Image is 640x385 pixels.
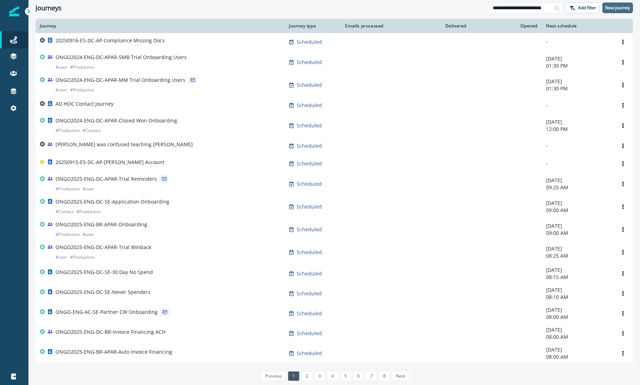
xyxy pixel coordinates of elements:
p: [DATE] [546,245,609,252]
p: # user [55,254,67,261]
p: Scheduled [297,270,322,277]
p: Scheduled [297,310,322,317]
button: Options [617,288,629,299]
a: Page 5 [340,371,351,381]
p: ONGO2025-ENG-DC-APAR-Trial Reminders [55,175,157,183]
p: 08:10 AM [546,294,609,301]
p: ONGO2024-ENG-DC-APAR-Closed Won Onboarding [55,117,177,124]
p: AD HOC Contact Journey [55,100,113,107]
a: Page 6 [353,371,364,381]
p: Scheduled [297,249,322,256]
p: # Production [70,86,94,94]
a: ONGO2025-ENG-BR-APAR-Onboarding#Production#userScheduled-[DATE]09:00 AMOptions [36,218,633,241]
p: 08:25 AM [546,252,609,259]
button: Options [617,80,629,90]
p: ONGO2025-ENG-BR-APAR-Onboarding [55,221,147,228]
p: Scheduled [297,226,322,233]
button: Options [617,179,629,189]
p: # Contact [83,127,101,134]
button: New journey [602,2,633,13]
p: [DATE] [546,55,609,62]
p: # Production [55,185,80,192]
a: ONGO2025-ENG-DC-BR-Invoice Financing ACHScheduled-[DATE]08:00 AMOptions [36,323,633,343]
a: ONGO2024-ENG-DC-APAR-Closed Won Onboarding#Production#ContactScheduled-[DATE]12:00 PMOptions [36,114,633,137]
button: Options [617,100,629,111]
p: 08:00 AM [546,333,609,341]
div: Journey [40,23,280,29]
a: ONGO2025-ENG-DC-SE-Never SpendersScheduled-[DATE]08:10 AMOptions [36,284,633,304]
p: # Production [55,231,80,238]
p: 20250916-ES-DC-AP-Compliance Missing Docs [55,37,165,44]
p: Scheduled [297,81,322,89]
p: # user [55,86,67,94]
p: [PERSON_NAME] was confused teaching [PERSON_NAME] [55,141,193,148]
button: Options [617,158,629,169]
a: ONGO2024-ENG-DC-APAR-MM Trial Onboarding Users#user#ProductionScheduled-[DATE]01:30 PMOptions [36,74,633,96]
button: Options [617,348,629,359]
p: ONGO-ENG-AC-SE-Partner CW Onboarding [55,308,158,316]
p: [DATE] [546,118,609,126]
p: ONGO2025-ENG-DC-APAR-Trial Winback [55,244,151,251]
button: Options [617,268,629,279]
a: Page 3 [314,371,325,381]
button: Options [617,328,629,339]
a: ONGO2025-ENG-BR-APAR-Auto Invoice FinancingScheduled-[DATE]08:00 AMOptions [36,343,633,363]
p: Scheduled [297,180,322,188]
p: - [546,142,609,149]
h1: Journeys [36,4,62,12]
p: 08:00 AM [546,313,609,321]
a: ONGO2024-ENG-DC-APAR-SMB Trial Onboarding Users#user#ProductionScheduled-[DATE]01:30 PMOptions [36,51,633,74]
img: Inflection [9,6,19,16]
button: Options [617,57,629,68]
button: Options [617,37,629,47]
p: Add filter [578,5,596,10]
div: Opened [475,23,538,29]
a: 20250915-ES-DC-AP-[PERSON_NAME] AccountScheduled--Options [36,155,633,173]
p: # user [55,64,67,71]
p: ONGO2025-ENG-DC-BR-Invoice Financing ACH [55,328,165,336]
a: [PERSON_NAME] was confused teaching [PERSON_NAME]Scheduled--Options [36,137,633,155]
p: # user [83,231,94,238]
button: Options [617,201,629,212]
p: 09:25 AM [546,184,609,191]
p: [DATE] [546,306,609,313]
div: Delivered [392,23,466,29]
p: [DATE] [546,222,609,230]
p: ONGO2025-ENG-DC-SE-30 Day No Spend [55,269,153,276]
p: New journey [605,5,630,10]
p: Scheduled [297,203,322,210]
p: ONGO2024-ENG-DC-APAR-SMB Trial Onboarding Users [55,54,187,61]
p: 20250915-ES-DC-AP-[PERSON_NAME] Account [55,159,164,166]
a: 20250916-ES-DC-AP-Compliance Missing DocsScheduled--Options [36,33,633,51]
p: Scheduled [297,350,322,357]
a: Page 8 [379,371,390,381]
button: Add filter [566,2,599,13]
ul: Pagination [259,371,410,381]
p: [DATE] [546,200,609,207]
p: # Production [55,127,80,134]
a: ONGO2025-ENG-DC-SE-30 Day No SpendScheduled-[DATE]08:15 AMOptions [36,264,633,284]
p: [DATE] [546,177,609,184]
p: [DATE] [546,267,609,274]
p: # Production [70,254,94,261]
a: ONGO2025-ENG-DC-SE-Application Onboarding#Contact#ProductionScheduled-[DATE]09:00 AMOptions [36,195,633,218]
a: ONGO2025-ENG-DC-APAR-Trial Reminders#Production#userScheduled-[DATE]09:25 AMOptions [36,173,633,195]
p: [DATE] [546,286,609,294]
p: Scheduled [297,290,322,297]
p: Scheduled [297,38,322,46]
p: 09:00 AM [546,207,609,214]
p: ONGO2025-ENG-DC-SE-Never Spenders [55,289,150,296]
button: Options [617,141,629,151]
p: 09:00 AM [546,230,609,237]
p: ONGO2025-ENG-DC-SE-Application Onboarding [55,198,169,205]
p: - [546,38,609,46]
a: Page 1 is your current page [288,371,299,381]
button: Options [617,224,629,235]
a: Page 7 [366,371,377,381]
p: # Production [70,64,94,71]
p: 08:00 AM [546,353,609,360]
p: # Production [76,208,101,215]
p: 01:30 PM [546,62,609,69]
p: # Contact [55,208,74,215]
p: [DATE] [546,326,609,333]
